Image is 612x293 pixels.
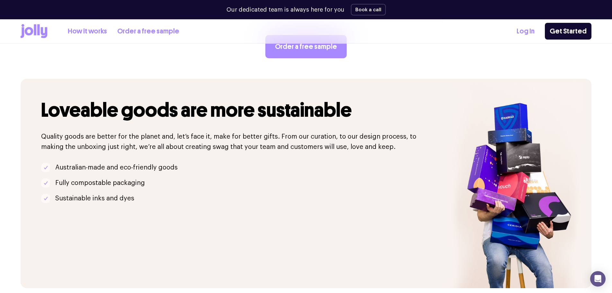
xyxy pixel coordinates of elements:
a: Log In [517,26,535,37]
a: Get Started [545,23,591,40]
p: Australian-made and eco-friendly goods [55,162,178,173]
a: Order a free sample [117,26,179,37]
h2: Loveable goods are more sustainable [41,99,417,121]
a: Order a free sample [265,35,347,58]
p: Quality goods are better for the planet and, let’s face it, make for better gifts. From our curat... [41,132,417,152]
div: Open Intercom Messenger [590,271,606,287]
p: Fully compostable packaging [55,178,145,188]
button: Book a call [351,4,386,15]
p: Sustainable inks and dyes [55,193,134,204]
p: Our dedicated team is always here for you [226,5,344,14]
a: How it works [68,26,107,37]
